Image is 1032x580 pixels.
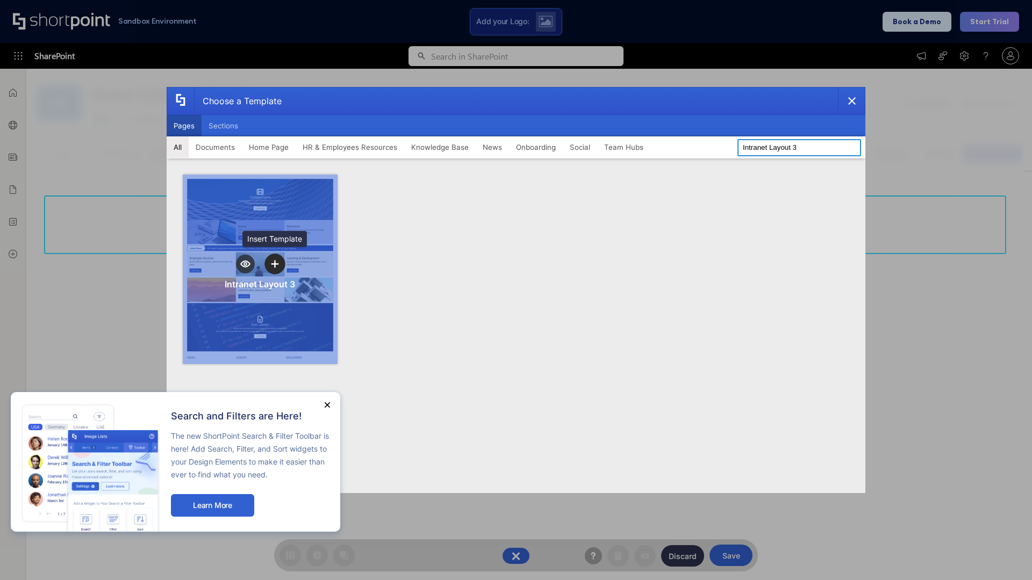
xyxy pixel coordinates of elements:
button: Team Hubs [597,136,650,158]
iframe: Chat Widget [978,528,1032,580]
button: Learn More [171,494,254,517]
button: Onboarding [509,136,563,158]
img: new feature image [21,403,160,532]
input: Search [737,139,861,156]
div: template selector [167,87,865,493]
button: News [476,136,509,158]
div: Choose a Template [194,88,282,114]
button: Knowledge Base [404,136,476,158]
button: All [167,136,189,158]
button: HR & Employees Resources [296,136,404,158]
button: Sections [202,115,245,136]
h2: Search and Filters are Here! [171,411,329,422]
button: Home Page [242,136,296,158]
p: The new ShortPoint Search & Filter Toolbar is here! Add Search, Filter, and Sort widgets to your ... [171,430,329,481]
button: Documents [189,136,242,158]
div: Intranet Layout 3 [225,279,295,289]
button: Social [563,136,597,158]
button: Pages [167,115,202,136]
